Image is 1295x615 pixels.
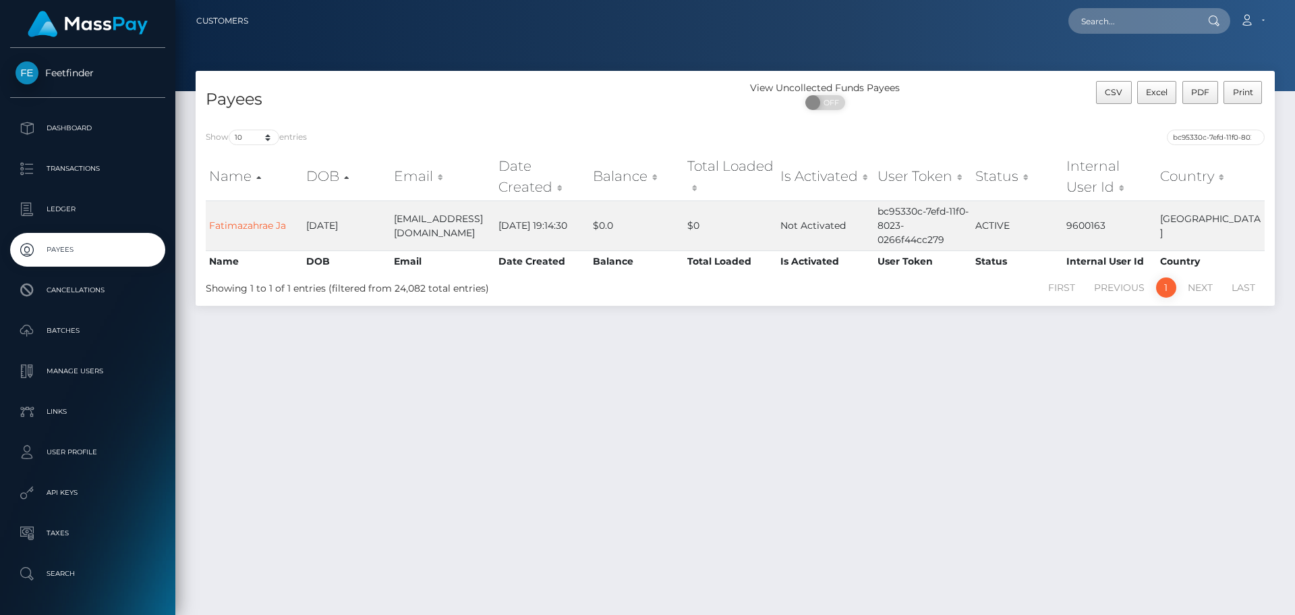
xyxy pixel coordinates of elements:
p: Links [16,402,160,422]
a: Links [10,395,165,429]
a: Fatimazahrae Ja [209,219,286,232]
h4: Payees [206,88,725,111]
th: Date Created [495,250,589,272]
th: Is Activated [777,250,874,272]
th: Email: activate to sort column ascending [391,153,495,200]
button: PDF [1182,81,1219,104]
th: Email [391,250,495,272]
th: Name: activate to sort column ascending [206,153,303,200]
a: Customers [196,7,248,35]
a: Payees [10,233,165,267]
span: Feetfinder [10,67,165,79]
p: Cancellations [16,280,160,300]
th: DOB [303,250,391,272]
p: Ledger [16,199,160,219]
a: Cancellations [10,273,165,307]
a: Manage Users [10,354,165,388]
th: Balance: activate to sort column ascending [589,153,684,200]
a: Search [10,557,165,591]
th: User Token: activate to sort column ascending [874,153,972,200]
a: Transactions [10,152,165,186]
th: DOB: activate to sort column descending [303,153,391,200]
td: bc95330c-7efd-11f0-8023-0266f44cc279 [874,200,972,250]
p: User Profile [16,442,160,462]
th: Status [972,250,1063,272]
td: $0 [684,200,777,250]
input: Search transactions [1167,130,1265,145]
td: ACTIVE [972,200,1063,250]
img: Feetfinder [16,61,38,84]
select: Showentries [229,130,279,145]
p: Payees [16,240,160,260]
span: Excel [1146,87,1168,97]
p: Manage Users [16,361,160,381]
td: [DATE] [303,200,391,250]
p: Dashboard [16,118,160,138]
th: Is Activated: activate to sort column ascending [777,153,874,200]
span: CSV [1105,87,1122,97]
th: User Token [874,250,972,272]
div: Showing 1 to 1 of 1 entries (filtered from 24,082 total entries) [206,276,635,296]
p: Taxes [16,523,160,543]
span: Print [1233,87,1253,97]
td: [DATE] 19:14:30 [495,200,589,250]
a: User Profile [10,435,165,469]
th: Date Created: activate to sort column ascending [495,153,589,200]
th: Total Loaded: activate to sort column ascending [684,153,777,200]
th: Balance [589,250,684,272]
button: Excel [1137,81,1177,104]
div: View Uncollected Funds Payees [735,81,915,95]
a: Dashboard [10,111,165,145]
th: Status: activate to sort column ascending [972,153,1063,200]
th: Country [1157,250,1265,272]
a: Taxes [10,516,165,550]
p: Transactions [16,159,160,179]
th: Name [206,250,303,272]
td: [GEOGRAPHIC_DATA] [1157,200,1265,250]
input: Search... [1068,8,1195,34]
th: Country: activate to sort column ascending [1157,153,1265,200]
a: Batches [10,314,165,348]
span: PDF [1191,87,1209,97]
td: $0.0 [589,200,684,250]
label: Show entries [206,130,307,145]
th: Internal User Id: activate to sort column ascending [1063,153,1157,200]
td: Not Activated [777,200,874,250]
a: 1 [1156,277,1176,298]
a: API Keys [10,476,165,510]
p: Batches [16,321,160,341]
th: Internal User Id [1063,250,1157,272]
button: CSV [1096,81,1132,104]
button: Print [1224,81,1262,104]
a: Ledger [10,192,165,226]
span: OFF [813,95,846,110]
img: MassPay Logo [28,11,148,37]
p: API Keys [16,483,160,503]
th: Total Loaded [684,250,777,272]
td: 9600163 [1063,200,1157,250]
p: Search [16,564,160,584]
td: [EMAIL_ADDRESS][DOMAIN_NAME] [391,200,495,250]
